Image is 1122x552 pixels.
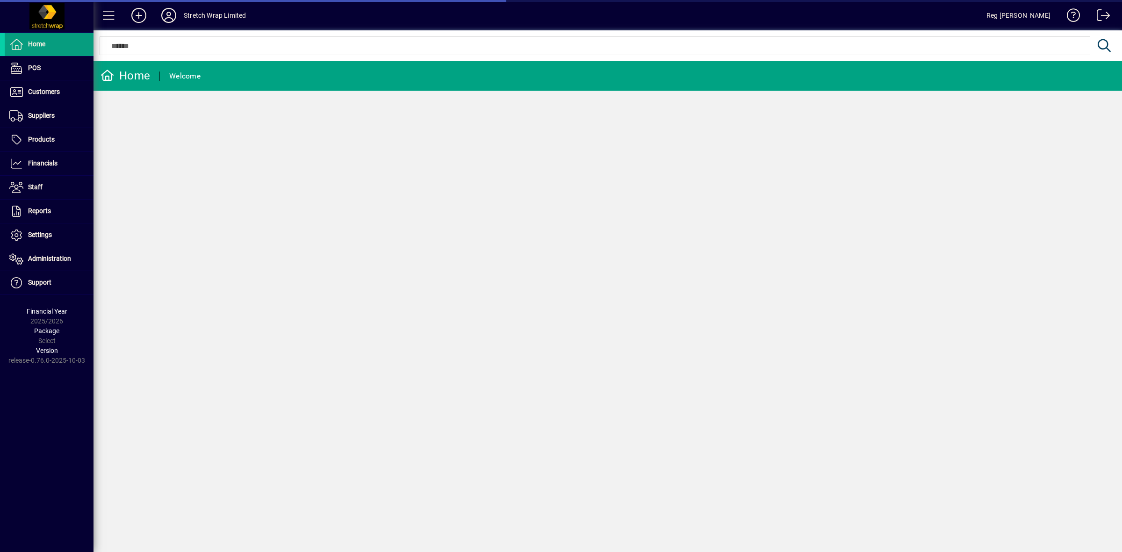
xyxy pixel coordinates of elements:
[1060,2,1080,32] a: Knowledge Base
[28,183,43,191] span: Staff
[28,207,51,215] span: Reports
[5,247,93,271] a: Administration
[5,223,93,247] a: Settings
[27,308,67,315] span: Financial Year
[184,8,246,23] div: Stretch Wrap Limited
[28,255,71,262] span: Administration
[5,128,93,151] a: Products
[28,231,52,238] span: Settings
[28,159,58,167] span: Financials
[28,88,60,95] span: Customers
[28,40,45,48] span: Home
[101,68,150,83] div: Home
[5,200,93,223] a: Reports
[986,8,1050,23] div: Reg [PERSON_NAME]
[5,176,93,199] a: Staff
[5,152,93,175] a: Financials
[36,347,58,354] span: Version
[28,279,51,286] span: Support
[154,7,184,24] button: Profile
[28,64,41,72] span: POS
[5,104,93,128] a: Suppliers
[28,112,55,119] span: Suppliers
[34,327,59,335] span: Package
[5,57,93,80] a: POS
[1090,2,1110,32] a: Logout
[5,80,93,104] a: Customers
[28,136,55,143] span: Products
[5,271,93,294] a: Support
[124,7,154,24] button: Add
[169,69,201,84] div: Welcome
